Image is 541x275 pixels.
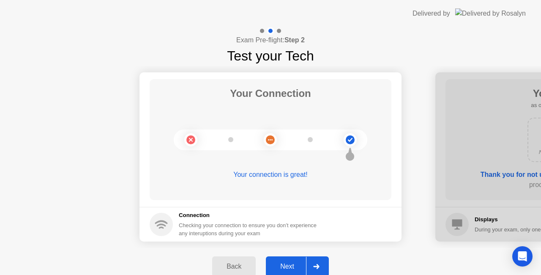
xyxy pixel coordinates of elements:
img: Delivered by Rosalyn [455,8,526,18]
div: Checking your connection to ensure you don’t experience any interuptions during your exam [179,221,322,237]
b: Step 2 [284,36,305,44]
div: Next [268,263,306,270]
h1: Test your Tech [227,46,314,66]
div: Open Intercom Messenger [512,246,533,267]
div: Your connection is great! [150,170,391,180]
div: Delivered by [413,8,450,19]
h4: Exam Pre-flight: [236,35,305,45]
div: Back [215,263,253,270]
h1: Your Connection [230,86,311,101]
h5: Connection [179,211,322,220]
